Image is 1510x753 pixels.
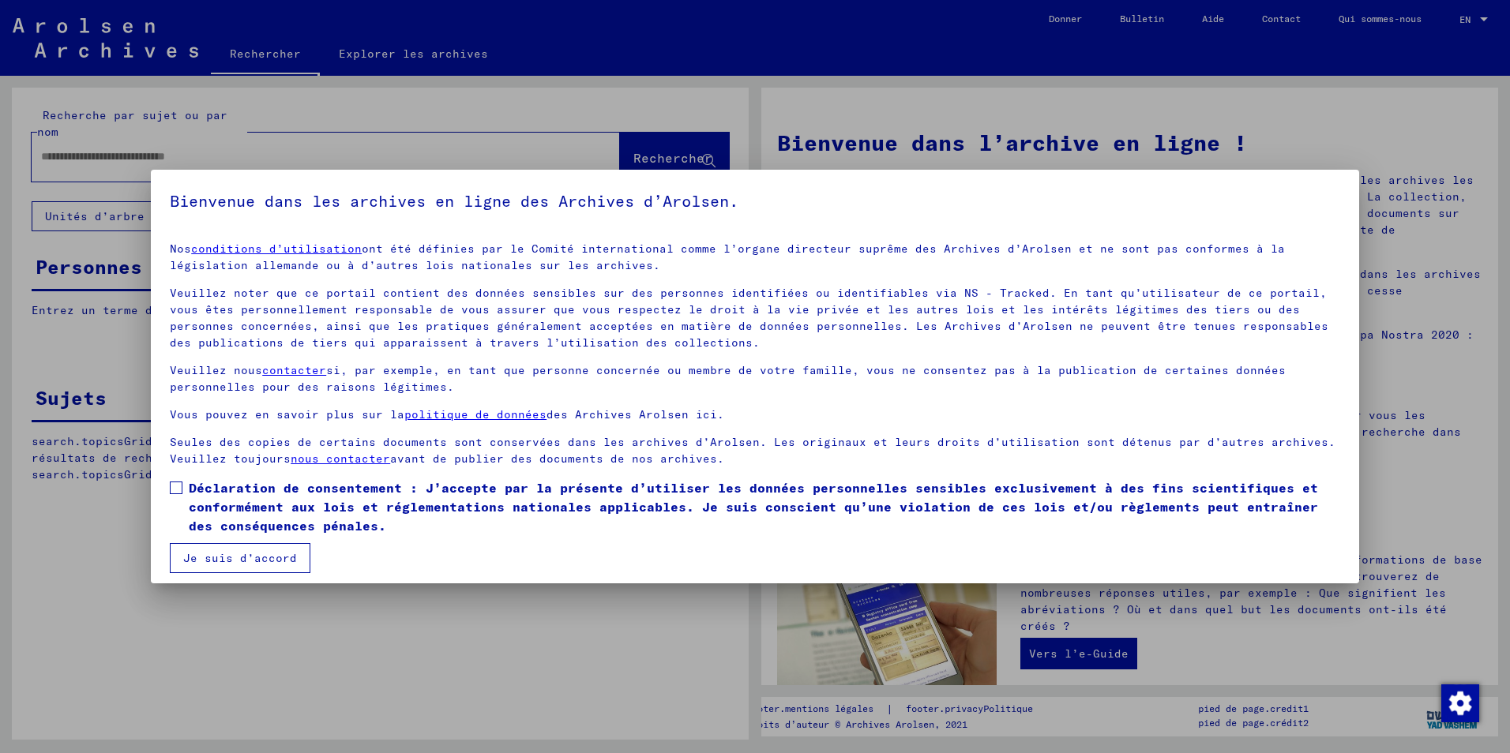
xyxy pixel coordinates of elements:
[291,451,390,466] a: nous contacter
[189,480,1318,534] font: Déclaration de consentement : J’accepte par la présente d’utiliser les données personnelles sensi...
[1441,684,1479,722] img: Modifier le consentement
[170,543,310,573] button: Je suis d’accord
[170,434,1340,467] p: Seules des copies de certains documents sont conservées dans les archives d’Arolsen. Les originau...
[191,242,362,256] a: conditions d’utilisation
[170,241,1340,274] p: Nos ont été définies par le Comité international comme l’organe directeur suprême des Archives d’...
[170,189,1340,214] h5: Bienvenue dans les archives en ligne des Archives d’Arolsen.
[170,285,1340,351] p: Veuillez noter que ce portail contient des données sensibles sur des personnes identifiées ou ide...
[262,363,326,377] a: contacter
[404,407,547,421] a: politique de données
[170,406,1340,423] p: Vous pouvez en savoir plus sur la des Archives Arolsen ici.
[1441,684,1478,721] div: Modifier le consentement
[170,362,1340,395] p: Veuillez nous si, par exemple, en tant que personne concernée ou membre de votre famille, vous ne...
